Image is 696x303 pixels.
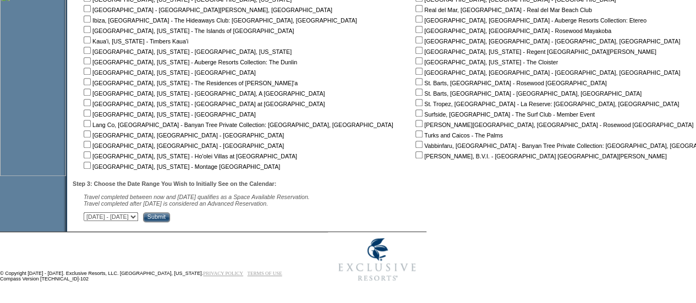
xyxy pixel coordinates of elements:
nobr: [GEOGRAPHIC_DATA], [US_STATE] - [GEOGRAPHIC_DATA] at [GEOGRAPHIC_DATA] [81,101,325,107]
nobr: [GEOGRAPHIC_DATA], [US_STATE] - [GEOGRAPHIC_DATA], [US_STATE] [81,48,292,55]
nobr: [GEOGRAPHIC_DATA], [US_STATE] - Auberge Resorts Collection: The Dunlin [81,59,297,65]
nobr: [GEOGRAPHIC_DATA] - [GEOGRAPHIC_DATA][PERSON_NAME], [GEOGRAPHIC_DATA] [81,7,332,13]
nobr: [GEOGRAPHIC_DATA], [US_STATE] - Montage [GEOGRAPHIC_DATA] [81,163,280,170]
nobr: Surfside, [GEOGRAPHIC_DATA] - The Surf Club - Member Event [413,111,595,118]
nobr: [GEOGRAPHIC_DATA], [GEOGRAPHIC_DATA] - [GEOGRAPHIC_DATA] [81,132,284,139]
nobr: [GEOGRAPHIC_DATA], [GEOGRAPHIC_DATA] - [GEOGRAPHIC_DATA], [GEOGRAPHIC_DATA] [413,38,680,45]
nobr: St. Barts, [GEOGRAPHIC_DATA] - Rosewood [GEOGRAPHIC_DATA] [413,80,606,86]
nobr: Kaua'i, [US_STATE] - Timbers Kaua'i [81,38,188,45]
nobr: [PERSON_NAME], B.V.I. - [GEOGRAPHIC_DATA] [GEOGRAPHIC_DATA][PERSON_NAME] [413,153,667,159]
nobr: Lang Co, [GEOGRAPHIC_DATA] - Banyan Tree Private Collection: [GEOGRAPHIC_DATA], [GEOGRAPHIC_DATA] [81,122,393,128]
b: Step 3: Choose the Date Range You Wish to Initially See on the Calendar: [73,180,276,187]
nobr: Ibiza, [GEOGRAPHIC_DATA] - The Hideaways Club: [GEOGRAPHIC_DATA], [GEOGRAPHIC_DATA] [81,17,357,24]
nobr: [GEOGRAPHIC_DATA], [US_STATE] - [GEOGRAPHIC_DATA] [81,69,256,76]
nobr: Travel completed after [DATE] is considered an Advanced Reservation. [84,200,268,207]
nobr: [GEOGRAPHIC_DATA], [US_STATE] - The Residences of [PERSON_NAME]'a [81,80,298,86]
nobr: [GEOGRAPHIC_DATA], [GEOGRAPHIC_DATA] - [GEOGRAPHIC_DATA] [81,142,284,149]
nobr: [GEOGRAPHIC_DATA], [US_STATE] - [GEOGRAPHIC_DATA] [81,111,256,118]
nobr: [GEOGRAPHIC_DATA], [GEOGRAPHIC_DATA] - [GEOGRAPHIC_DATA], [GEOGRAPHIC_DATA] [413,69,680,76]
nobr: St. Tropez, [GEOGRAPHIC_DATA] - La Reserve: [GEOGRAPHIC_DATA], [GEOGRAPHIC_DATA] [413,101,679,107]
a: TERMS OF USE [248,271,282,276]
nobr: [GEOGRAPHIC_DATA], [US_STATE] - The Islands of [GEOGRAPHIC_DATA] [81,27,294,34]
input: Submit [143,212,170,222]
img: Exclusive Resorts [328,232,426,287]
nobr: [GEOGRAPHIC_DATA], [GEOGRAPHIC_DATA] - Auberge Resorts Collection: Etereo [413,17,646,24]
nobr: St. Barts, [GEOGRAPHIC_DATA] - [GEOGRAPHIC_DATA], [GEOGRAPHIC_DATA] [413,90,642,97]
nobr: Turks and Caicos - The Palms [413,132,503,139]
span: Travel completed between now and [DATE] qualifies as a Space Available Reservation. [84,194,310,200]
nobr: [GEOGRAPHIC_DATA], [US_STATE] - [GEOGRAPHIC_DATA], A [GEOGRAPHIC_DATA] [81,90,325,97]
nobr: [GEOGRAPHIC_DATA], [US_STATE] - Regent [GEOGRAPHIC_DATA][PERSON_NAME] [413,48,656,55]
a: PRIVACY POLICY [203,271,243,276]
nobr: [PERSON_NAME][GEOGRAPHIC_DATA], [GEOGRAPHIC_DATA] - Rosewood [GEOGRAPHIC_DATA] [413,122,693,128]
nobr: Real del Mar, [GEOGRAPHIC_DATA] - Real del Mar Beach Club [413,7,592,13]
nobr: [GEOGRAPHIC_DATA], [US_STATE] - The Cloister [413,59,558,65]
nobr: [GEOGRAPHIC_DATA], [US_STATE] - Ho'olei Villas at [GEOGRAPHIC_DATA] [81,153,297,159]
nobr: [GEOGRAPHIC_DATA], [GEOGRAPHIC_DATA] - Rosewood Mayakoba [413,27,611,34]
